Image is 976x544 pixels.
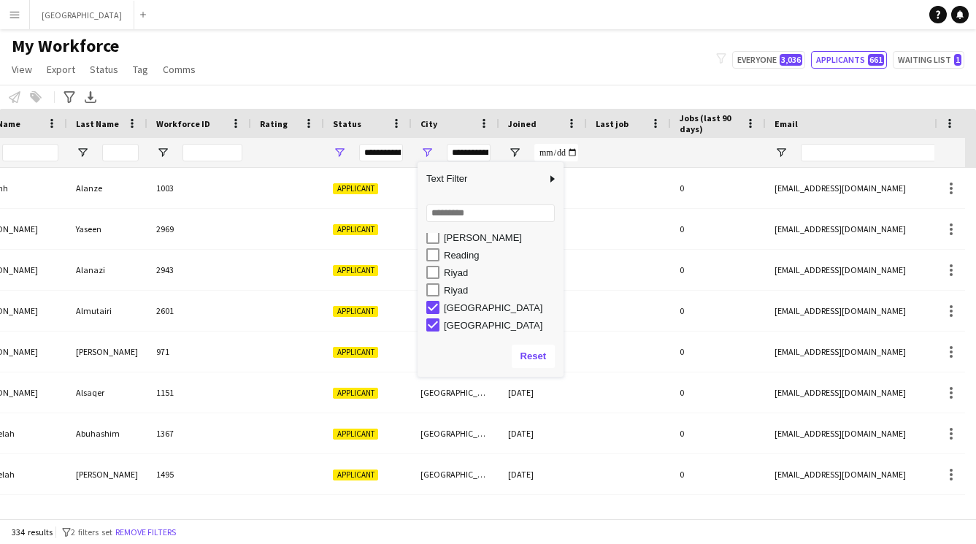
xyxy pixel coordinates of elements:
[671,454,766,494] div: 0
[147,291,251,331] div: 2601
[671,250,766,290] div: 0
[67,250,147,290] div: Alanazi
[426,204,555,222] input: Search filter values
[596,118,629,129] span: Last job
[333,224,378,235] span: Applicant
[868,54,884,66] span: 661
[147,209,251,249] div: 2969
[67,332,147,372] div: [PERSON_NAME]
[671,168,766,208] div: 0
[418,162,564,377] div: Column Filter
[444,267,559,278] div: Riyad
[6,60,38,79] a: View
[333,265,378,276] span: Applicant
[444,302,559,313] div: [GEOGRAPHIC_DATA]
[412,413,499,453] div: [GEOGRAPHIC_DATA]
[147,495,251,535] div: 3118
[67,454,147,494] div: [PERSON_NAME]
[157,60,201,79] a: Comms
[333,118,361,129] span: Status
[420,146,434,159] button: Open Filter Menu
[133,63,148,76] span: Tag
[333,388,378,399] span: Applicant
[412,454,499,494] div: [GEOGRAPHIC_DATA]
[41,60,81,79] a: Export
[412,372,499,413] div: [GEOGRAPHIC_DATA]
[499,495,587,535] div: [DATE]
[156,118,210,129] span: Workforce ID
[30,1,134,29] button: [GEOGRAPHIC_DATA]
[67,372,147,413] div: Alsaqer
[90,63,118,76] span: Status
[102,144,139,161] input: Last Name Filter Input
[156,146,169,159] button: Open Filter Menu
[954,54,961,66] span: 1
[420,118,437,129] span: City
[147,332,251,372] div: 971
[333,306,378,317] span: Applicant
[333,183,378,194] span: Applicant
[2,144,58,161] input: First Name Filter Input
[12,35,119,57] span: My Workforce
[444,285,559,296] div: Riyad
[499,454,587,494] div: [DATE]
[260,118,288,129] span: Rating
[147,250,251,290] div: 2943
[534,144,578,161] input: Joined Filter Input
[67,413,147,453] div: Abuhashim
[147,454,251,494] div: 1495
[147,372,251,413] div: 1151
[67,168,147,208] div: Alanze
[444,320,559,331] div: [GEOGRAPHIC_DATA]
[893,51,964,69] button: Waiting list1
[508,146,521,159] button: Open Filter Menu
[775,146,788,159] button: Open Filter Menu
[127,60,154,79] a: Tag
[671,372,766,413] div: 0
[444,232,559,243] div: [PERSON_NAME]
[418,166,546,191] span: Text Filter
[112,524,179,540] button: Remove filters
[147,168,251,208] div: 1003
[82,88,99,106] app-action-btn: Export XLSX
[333,347,378,358] span: Applicant
[67,291,147,331] div: Almutairi
[412,209,499,249] div: [GEOGRAPHIC_DATA]
[444,250,559,261] div: Reading
[671,332,766,372] div: 0
[680,112,739,134] span: Jobs (last 90 days)
[147,413,251,453] div: 1367
[182,144,242,161] input: Workforce ID Filter Input
[780,54,802,66] span: 3,036
[508,118,537,129] span: Joined
[412,332,499,372] div: [GEOGRAPHIC_DATA]
[412,291,499,331] div: [GEOGRAPHIC_DATA]
[67,495,147,535] div: Alanazi
[47,63,75,76] span: Export
[76,146,89,159] button: Open Filter Menu
[84,60,124,79] a: Status
[811,51,887,69] button: Applicants661
[499,413,587,453] div: [DATE]
[71,526,112,537] span: 2 filters set
[671,291,766,331] div: 0
[412,168,499,208] div: [GEOGRAPHIC_DATA]
[163,63,196,76] span: Comms
[412,495,499,535] div: [GEOGRAPHIC_DATA]
[412,250,499,290] div: [GEOGRAPHIC_DATA]
[76,118,119,129] span: Last Name
[333,470,378,480] span: Applicant
[333,429,378,440] span: Applicant
[775,118,798,129] span: Email
[61,88,78,106] app-action-btn: Advanced filters
[512,345,555,368] button: Reset
[333,146,346,159] button: Open Filter Menu
[671,209,766,249] div: 0
[12,63,32,76] span: View
[671,413,766,453] div: 0
[732,51,805,69] button: Everyone3,036
[67,209,147,249] div: Yaseen
[671,495,766,535] div: 0
[499,372,587,413] div: [DATE]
